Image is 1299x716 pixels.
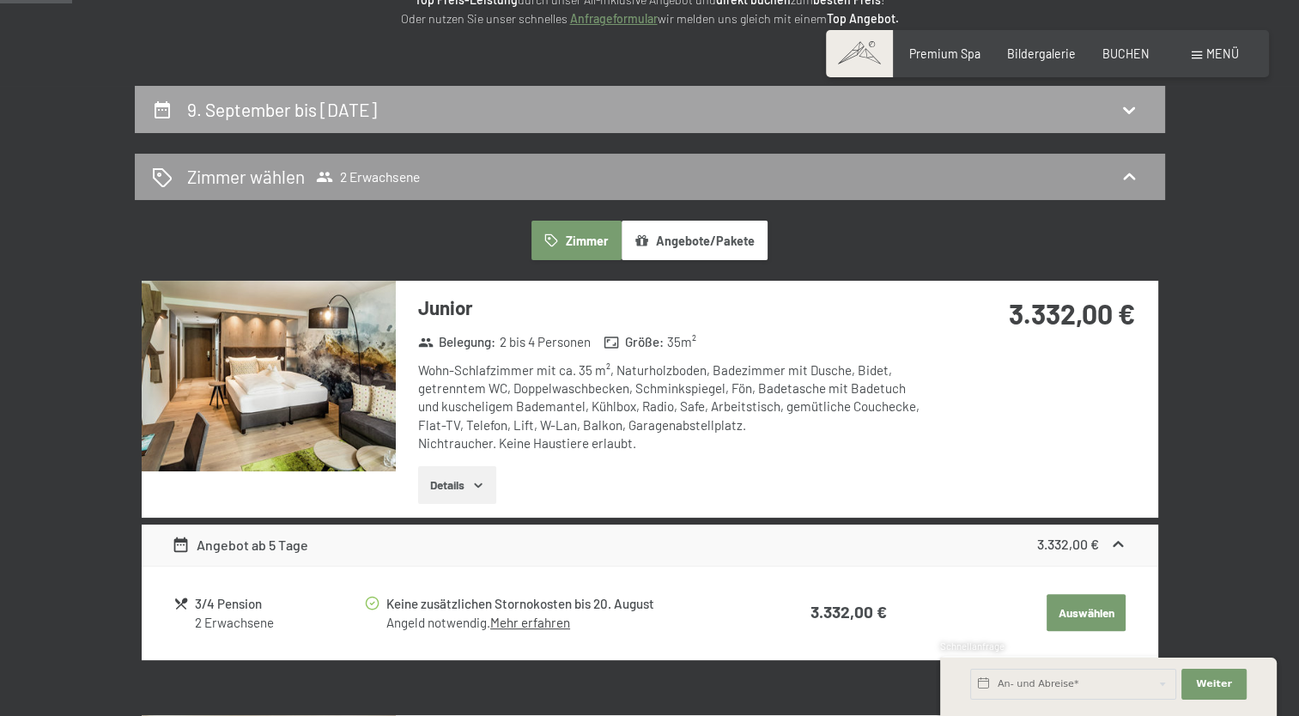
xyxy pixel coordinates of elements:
h3: Junior [418,294,929,321]
a: BUCHEN [1102,46,1150,61]
strong: 3.332,00 € [810,602,887,622]
a: Mehr erfahren [490,615,570,630]
div: 2 Erwachsene [195,614,362,632]
div: Keine zusätzlichen Stornokosten bis 20. August [386,594,744,614]
button: Angebote/Pakete [622,221,768,260]
a: Bildergalerie [1007,46,1076,61]
div: Angebot ab 5 Tage3.332,00 € [142,525,1158,566]
div: 3/4 Pension [195,594,362,614]
h2: Zimmer wählen [187,164,305,189]
div: Angeld notwendig. [386,614,744,632]
div: Angebot ab 5 Tage [172,535,308,555]
button: Details [418,466,496,504]
span: Schnellanfrage [940,640,1005,652]
span: 2 Erwachsene [316,168,420,185]
span: Weiter [1196,677,1232,691]
a: Anfrageformular [570,11,658,26]
button: Weiter [1181,669,1247,700]
strong: 3.332,00 € [1009,297,1135,330]
h2: 9. September bis [DATE] [187,99,377,120]
button: Zimmer [531,221,621,260]
button: Auswählen [1047,594,1126,632]
strong: Größe : [604,333,664,351]
span: Menü [1206,46,1239,61]
strong: 3.332,00 € [1037,536,1099,552]
div: Wohn-Schlafzimmer mit ca. 35 m², Naturholzboden, Badezimmer mit Dusche, Bidet, getrenntem WC, Dop... [418,361,929,452]
span: 2 bis 4 Personen [500,333,591,351]
a: Premium Spa [909,46,980,61]
img: mss_renderimg.php [142,281,396,471]
strong: Belegung : [418,333,496,351]
span: 35 m² [667,333,696,351]
strong: Top Angebot. [827,11,899,26]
